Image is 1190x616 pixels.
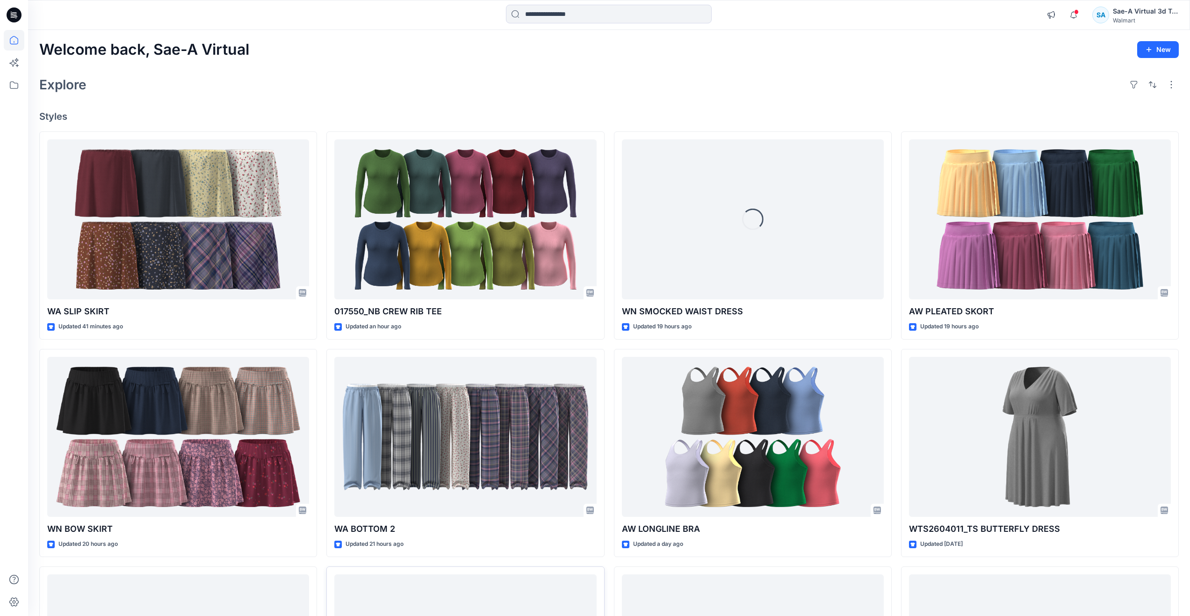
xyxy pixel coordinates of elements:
h4: Styles [39,111,1179,122]
p: Updated [DATE] [920,539,963,549]
p: WA SLIP SKIRT [47,305,309,318]
div: Walmart [1113,17,1178,24]
p: AW PLEATED SKORT [909,305,1171,318]
div: Sae-A Virtual 3d Team [1113,6,1178,17]
a: WN BOW SKIRT [47,357,309,517]
p: AW LONGLINE BRA [622,522,884,536]
a: WA SLIP SKIRT [47,139,309,300]
p: WN SMOCKED WAIST DRESS [622,305,884,318]
p: Updated a day ago [633,539,683,549]
p: Updated 19 hours ago [633,322,692,332]
p: 017550_NB CREW RIB TEE [334,305,596,318]
p: Updated an hour ago [346,322,401,332]
div: SA [1092,7,1109,23]
p: WA BOTTOM 2 [334,522,596,536]
a: AW PLEATED SKORT [909,139,1171,300]
p: Updated 21 hours ago [346,539,404,549]
p: Updated 19 hours ago [920,322,979,332]
a: WTS2604011_TS BUTTERFLY DRESS [909,357,1171,517]
button: New [1137,41,1179,58]
a: 017550_NB CREW RIB TEE [334,139,596,300]
p: WN BOW SKIRT [47,522,309,536]
a: WA BOTTOM 2 [334,357,596,517]
p: WTS2604011_TS BUTTERFLY DRESS [909,522,1171,536]
p: Updated 20 hours ago [58,539,118,549]
p: Updated 41 minutes ago [58,322,123,332]
h2: Welcome back, Sae-A Virtual [39,41,249,58]
a: AW LONGLINE BRA [622,357,884,517]
h2: Explore [39,77,87,92]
